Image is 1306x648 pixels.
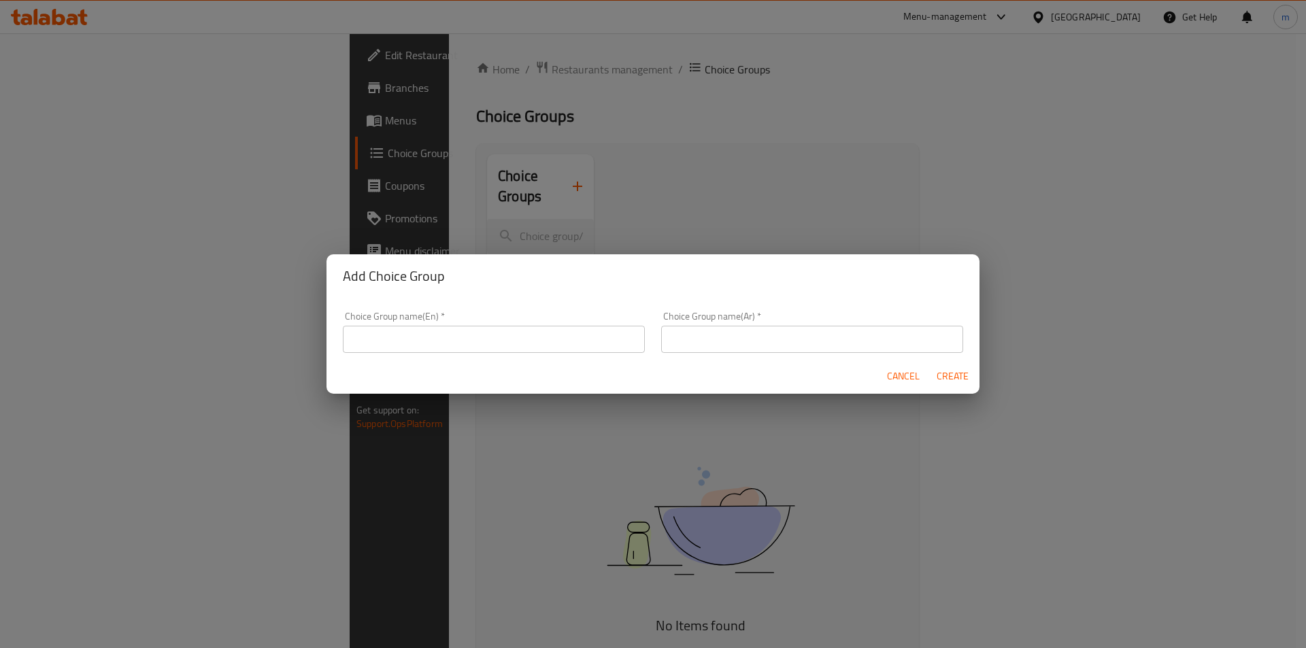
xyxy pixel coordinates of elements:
[661,326,963,353] input: Please enter Choice Group name(ar)
[882,364,925,389] button: Cancel
[343,326,645,353] input: Please enter Choice Group name(en)
[936,368,969,385] span: Create
[343,265,963,287] h2: Add Choice Group
[887,368,920,385] span: Cancel
[931,364,974,389] button: Create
